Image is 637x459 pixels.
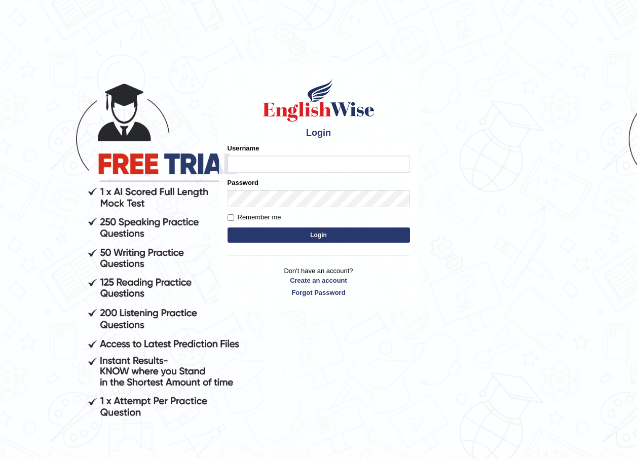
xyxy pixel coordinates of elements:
[228,212,281,222] label: Remember me
[228,143,259,153] label: Username
[228,288,410,297] a: Forgot Password
[228,128,410,138] h4: Login
[228,266,410,297] p: Don't have an account?
[228,276,410,285] a: Create an account
[261,78,377,123] img: Logo of English Wise sign in for intelligent practice with AI
[228,178,258,187] label: Password
[228,227,410,243] button: Login
[228,214,234,221] input: Remember me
